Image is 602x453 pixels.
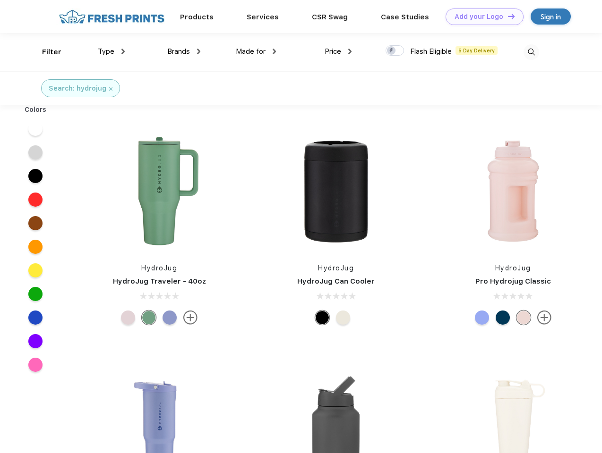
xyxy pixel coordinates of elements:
[496,310,510,325] div: Navy
[475,310,489,325] div: Hyper Blue
[183,310,198,325] img: more.svg
[495,264,531,272] a: HydroJug
[541,11,561,22] div: Sign in
[17,105,54,115] div: Colors
[121,49,125,54] img: dropdown.png
[297,277,375,285] a: HydroJug Can Cooler
[236,47,266,56] span: Made for
[56,8,167,25] img: fo%20logo%202.webp
[49,84,106,93] div: Search: hydrojug
[273,49,276,54] img: dropdown.png
[167,47,190,56] span: Brands
[96,128,222,254] img: func=resize&h=266
[508,14,515,19] img: DT
[524,44,539,60] img: desktop_search.svg
[537,310,551,325] img: more.svg
[348,49,352,54] img: dropdown.png
[141,264,177,272] a: HydroJug
[516,310,531,325] div: Pink Sand
[197,49,200,54] img: dropdown.png
[98,47,114,56] span: Type
[475,277,551,285] a: Pro Hydrojug Classic
[163,310,177,325] div: Peri
[42,47,61,58] div: Filter
[109,87,112,91] img: filter_cancel.svg
[456,46,498,55] span: 5 Day Delivery
[113,277,206,285] a: HydroJug Traveler - 40oz
[325,47,341,56] span: Price
[121,310,135,325] div: Pink Sand
[142,310,156,325] div: Sage
[273,128,399,254] img: func=resize&h=266
[336,310,350,325] div: Cream
[531,8,571,25] a: Sign in
[450,128,576,254] img: func=resize&h=266
[455,13,503,21] div: Add your Logo
[318,264,354,272] a: HydroJug
[180,13,214,21] a: Products
[410,47,452,56] span: Flash Eligible
[315,310,329,325] div: Black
